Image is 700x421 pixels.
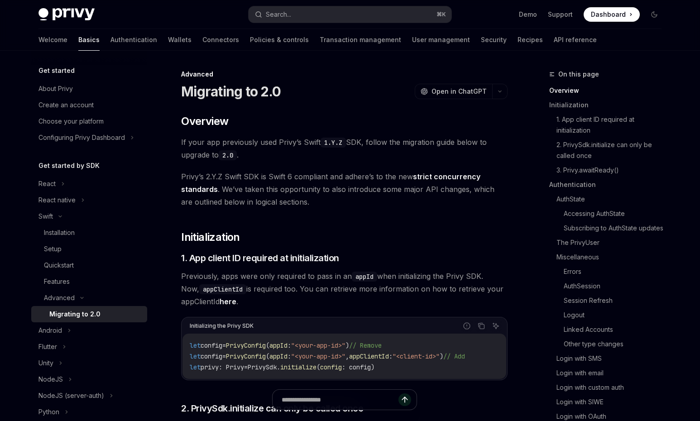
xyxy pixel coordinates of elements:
div: Setup [44,244,62,254]
img: dark logo [38,8,95,21]
span: Dashboard [591,10,626,19]
div: Configuring Privy Dashboard [38,132,125,143]
span: let [190,341,201,349]
a: Authentication [110,29,157,51]
span: config [320,363,342,371]
span: Previously, apps were only required to pass in an when initializing the Privy SDK. Now, is requir... [181,270,508,308]
span: ⌘ K [436,11,446,18]
a: Migrating to 2.0 [31,306,147,322]
a: Other type changes [549,337,669,351]
div: NodeJS (server-auth) [38,390,104,401]
input: Ask a question... [282,390,398,410]
a: AuthState [549,192,669,206]
a: Session Refresh [549,293,669,308]
a: Dashboard [584,7,640,22]
button: Flutter [31,339,147,355]
button: Toggle dark mode [647,7,662,22]
a: AuthSession [549,279,669,293]
a: Setup [31,241,147,257]
a: Basics [78,29,100,51]
div: Search... [266,9,291,20]
span: = [222,341,226,349]
div: React [38,178,56,189]
a: Logout [549,308,669,322]
a: Authentication [549,177,669,192]
code: 2.0 [219,150,237,160]
button: Swift [31,208,147,225]
a: Linked Accounts [549,322,669,337]
a: Login with SIWE [549,395,669,409]
button: Search...⌘K [249,6,451,23]
a: About Privy [31,81,147,97]
div: Installation [44,227,75,238]
span: If your app previously used Privy’s Swift SDK, follow the migration guide below to upgrade to . [181,136,508,161]
div: About Privy [38,83,73,94]
a: here [220,297,236,306]
span: : [288,352,291,360]
span: = [222,352,226,360]
a: Installation [31,225,147,241]
button: Android [31,322,147,339]
span: // Add [443,352,465,360]
div: Quickstart [44,260,74,271]
span: appId [269,341,288,349]
span: "<your-app-id>" [291,341,345,349]
span: ) [440,352,443,360]
a: Quickstart [31,257,147,273]
span: = [244,363,248,371]
button: Ask AI [490,320,502,332]
a: Welcome [38,29,67,51]
a: Recipes [518,29,543,51]
span: "<your-app-id>" [291,352,345,360]
a: API reference [554,29,597,51]
div: Choose your platform [38,116,104,127]
span: Open in ChatGPT [432,87,487,96]
span: let [190,352,201,360]
div: Advanced [181,70,508,79]
span: "<client-id>" [393,352,440,360]
a: Login with SMS [549,351,669,366]
a: Support [548,10,573,19]
a: Wallets [168,29,192,51]
div: Flutter [38,341,57,352]
span: On this page [558,69,599,80]
a: Choose your platform [31,113,147,129]
span: appId [269,352,288,360]
div: Advanced [44,292,75,303]
a: Security [481,29,507,51]
button: Send message [398,393,411,406]
h1: Migrating to 2.0 [181,83,281,100]
span: Privy’s 2.Y.Z Swift SDK is Swift 6 compliant and adhere’s to the new . We’ve taken this opportuni... [181,170,508,208]
span: let [190,363,201,371]
button: NodeJS [31,371,147,388]
div: NodeJS [38,374,63,385]
div: Python [38,407,59,417]
span: : [389,352,393,360]
a: Subscribing to AuthState updates [549,221,669,235]
a: Initialization [549,98,669,112]
span: ( [266,341,269,349]
a: Login with email [549,366,669,380]
div: Initializing the Privy SDK [190,320,254,332]
span: : config) [342,363,374,371]
span: PrivyConfig [226,341,266,349]
div: Features [44,276,70,287]
button: React [31,176,147,192]
div: Create an account [38,100,94,110]
div: Swift [38,211,53,222]
a: Demo [519,10,537,19]
span: PrivySdk. [248,363,280,371]
div: Unity [38,358,53,368]
button: NodeJS (server-auth) [31,388,147,404]
button: React native [31,192,147,208]
a: 3. Privy.awaitReady() [549,163,669,177]
a: Accessing AuthState [549,206,669,221]
a: Features [31,273,147,290]
button: Unity [31,355,147,371]
span: ( [266,352,269,360]
span: appClientId [349,352,389,360]
a: Connectors [202,29,239,51]
a: Errors [549,264,669,279]
a: 1. App client ID required at initialization [549,112,669,138]
button: Python [31,404,147,420]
